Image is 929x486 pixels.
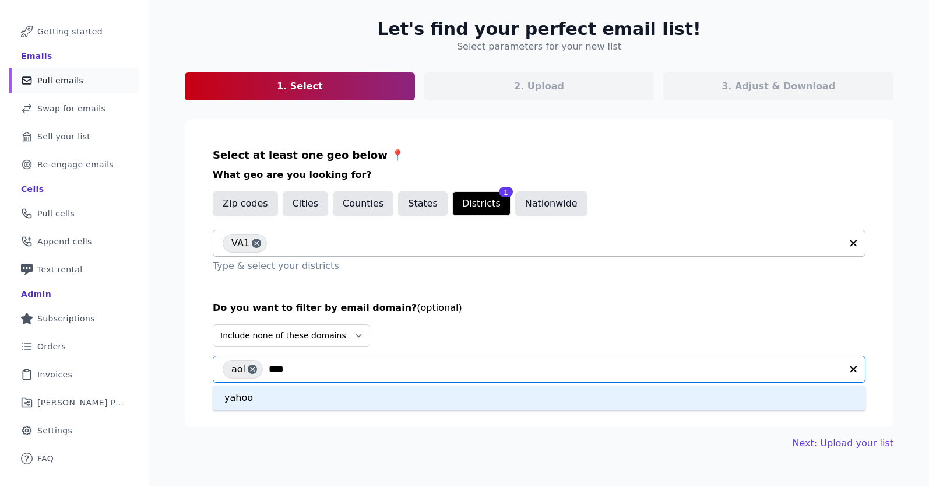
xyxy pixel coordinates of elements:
span: Pull cells [37,208,75,219]
a: Append cells [9,229,139,254]
span: aol [231,360,245,379]
button: States [398,191,448,216]
p: Type & select your districts [213,259,865,273]
span: Settings [37,425,72,436]
span: Do you want to filter by email domain? [213,302,417,313]
div: Cells [21,183,44,195]
span: Append cells [37,236,92,247]
span: [PERSON_NAME] Performance [37,397,125,408]
a: 1. Select [185,72,415,100]
a: Orders [9,334,139,359]
h3: What geo are you looking for? [213,168,865,182]
button: Districts [452,191,511,216]
a: [PERSON_NAME] Performance [9,390,139,415]
a: Next: Upload your list [793,436,893,450]
a: Getting started [9,19,139,44]
button: Counties [333,191,393,216]
p: 2. Upload [514,79,564,93]
a: Pull cells [9,201,139,226]
span: (optional) [417,302,462,313]
button: Nationwide [515,191,587,216]
span: Text rental [37,264,83,275]
a: Settings [9,418,139,443]
a: Swap for emails [9,96,139,121]
div: Admin [21,288,51,300]
span: Select at least one geo below 📍 [213,149,404,161]
span: Sell your list [37,131,90,142]
a: Invoices [9,362,139,387]
span: Pull emails [37,75,83,86]
a: Subscriptions [9,306,139,331]
span: Subscriptions [37,313,95,324]
h4: Select parameters for your new list [457,40,621,54]
span: Re-engage emails [37,159,114,170]
div: Emails [21,50,52,62]
span: FAQ [37,453,54,464]
p: 1. Select [277,79,323,93]
button: Cities [283,191,329,216]
span: VA1 [231,234,249,253]
div: yahoo [213,386,865,410]
p: 3. Adjust & Download [722,79,835,93]
button: Zip codes [213,191,278,216]
p: Add the domains you would like to exclude [213,385,865,399]
span: Invoices [37,369,72,380]
a: Pull emails [9,68,139,93]
span: Getting started [37,26,103,37]
div: 1 [499,187,513,197]
span: Swap for emails [37,103,105,114]
span: Orders [37,341,66,352]
a: Text rental [9,257,139,282]
a: Re-engage emails [9,152,139,177]
a: Sell your list [9,124,139,149]
h2: Let's find your perfect email list! [377,19,701,40]
a: FAQ [9,446,139,471]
